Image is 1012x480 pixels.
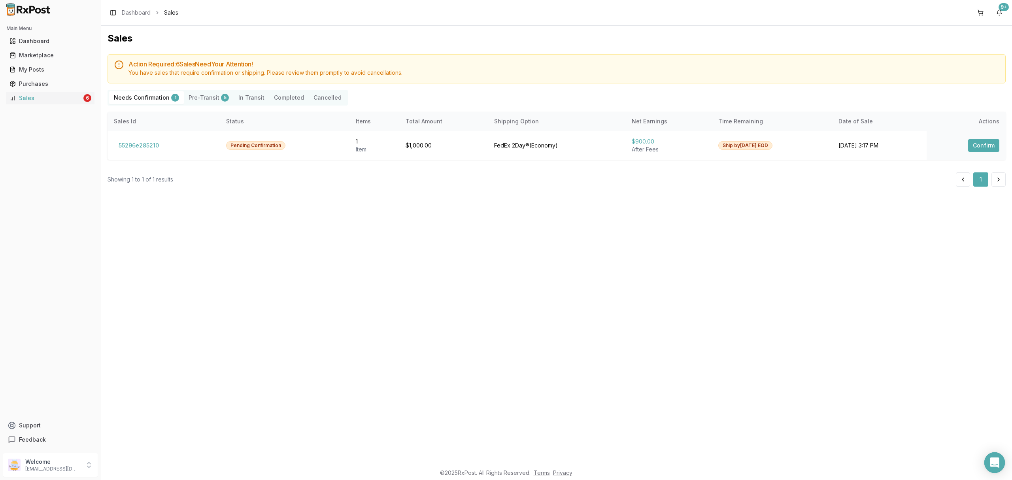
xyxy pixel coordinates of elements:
[3,433,98,447] button: Feedback
[309,91,346,104] button: Cancelled
[9,80,91,88] div: Purchases
[109,91,184,104] button: Needs Confirmation
[553,469,572,476] a: Privacy
[718,141,772,150] div: Ship by [DATE] EOD
[83,94,91,102] div: 6
[122,9,151,17] a: Dashboard
[356,138,393,146] div: 1
[108,176,173,183] div: Showing 1 to 1 of 1 results
[534,469,550,476] a: Terms
[712,112,832,131] th: Time Remaining
[108,32,1006,45] h1: Sales
[6,77,94,91] a: Purchases
[973,172,988,187] button: 1
[832,112,927,131] th: Date of Sale
[968,139,999,152] button: Confirm
[632,146,706,153] div: After Fees
[9,94,82,102] div: Sales
[6,25,94,32] h2: Main Menu
[349,112,399,131] th: Items
[19,436,46,444] span: Feedback
[494,142,619,149] div: FedEx 2Day® ( Economy )
[3,77,98,90] button: Purchases
[3,35,98,47] button: Dashboard
[128,61,999,67] h5: Action Required: 6 Sale s Need Your Attention!
[220,112,349,131] th: Status
[171,94,179,102] div: 1
[6,62,94,77] a: My Posts
[9,37,91,45] div: Dashboard
[632,138,706,146] div: $900.00
[488,112,625,131] th: Shipping Option
[356,146,393,153] div: Item
[999,3,1009,11] div: 9+
[6,48,94,62] a: Marketplace
[9,66,91,74] div: My Posts
[3,49,98,62] button: Marketplace
[927,112,1006,131] th: Actions
[269,91,309,104] button: Completed
[114,139,164,152] button: 55296e285210
[9,51,91,59] div: Marketplace
[984,452,1005,473] div: Open Intercom Messenger
[399,112,488,131] th: Total Amount
[184,91,234,104] button: Pre-Transit
[164,9,178,17] span: Sales
[226,141,285,150] div: Pending Confirmation
[993,6,1006,19] button: 9+
[108,112,220,131] th: Sales Id
[838,142,920,149] div: [DATE] 3:17 PM
[406,142,482,149] div: $1,000.00
[3,63,98,76] button: My Posts
[6,91,94,105] a: Sales6
[234,91,269,104] button: In Transit
[3,3,54,16] img: RxPost Logo
[625,112,712,131] th: Net Earnings
[128,69,999,77] div: You have sales that require confirmation or shipping. Please review them promptly to avoid cancel...
[25,458,80,466] p: Welcome
[221,94,229,102] div: 5
[6,34,94,48] a: Dashboard
[122,9,178,17] nav: breadcrumb
[3,92,98,104] button: Sales6
[8,459,21,471] img: User avatar
[25,466,80,472] p: [EMAIL_ADDRESS][DOMAIN_NAME]
[3,418,98,433] button: Support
